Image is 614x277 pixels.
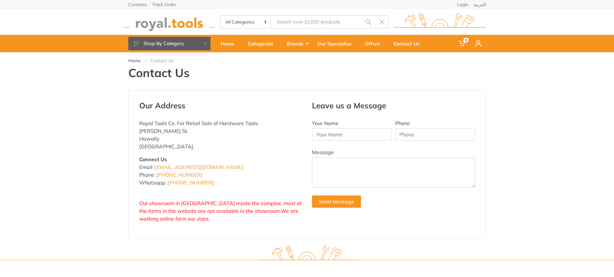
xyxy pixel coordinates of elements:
[128,37,210,50] button: Shop By Category
[221,16,271,28] select: Category
[463,38,469,43] span: 0
[139,155,302,186] p: Email : Phone : Whatsapp :
[157,172,202,178] a: [PHONE_NUMBER]
[395,128,475,141] input: Phone
[313,37,360,50] div: Our Specialize
[395,119,410,127] label: Phone
[312,148,334,156] label: Message
[394,13,486,31] img: royal.tools Logo
[243,35,282,52] a: Categories
[155,164,243,170] a: [EMAIL_ADDRESS][DOMAIN_NAME]
[389,37,429,50] div: Contact Us
[457,2,468,7] a: Login
[139,156,167,163] strong: Connect Us
[271,15,361,29] input: Site search
[168,179,214,186] a: [PHONE_NUMBER]
[261,246,353,263] img: royal.tools Logo
[360,37,389,50] div: Offers
[312,119,338,127] label: Your Name
[313,35,360,52] a: Our Specialize
[312,195,361,208] button: Send Message
[128,66,486,80] h1: Contact Us
[128,2,147,7] a: Contacts
[128,57,141,64] a: Home
[473,2,486,7] a: العربية
[454,35,471,52] a: 0
[152,2,176,7] a: Track Order
[139,200,301,222] span: Our showroom in [GEOGRAPHIC_DATA] inside the complex, most of the items in the website are not av...
[128,57,486,64] nav: breadcrumb
[216,37,243,50] div: Home
[360,35,389,52] a: Offers
[243,37,282,50] div: Categories
[216,35,243,52] a: Home
[139,119,302,150] p: Royal Tools Co. For Retail Sale of Hardware Tools. [PERSON_NAME] St. Hawally [GEOGRAPHIC_DATA].
[151,57,183,64] li: Contact Us
[123,13,216,31] img: royal.tools Logo
[389,35,429,52] a: Contact Us
[312,101,475,110] h4: Leave us a Message
[282,37,313,50] div: Brands
[139,101,302,110] h4: Our Address
[312,128,392,141] input: Your Name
